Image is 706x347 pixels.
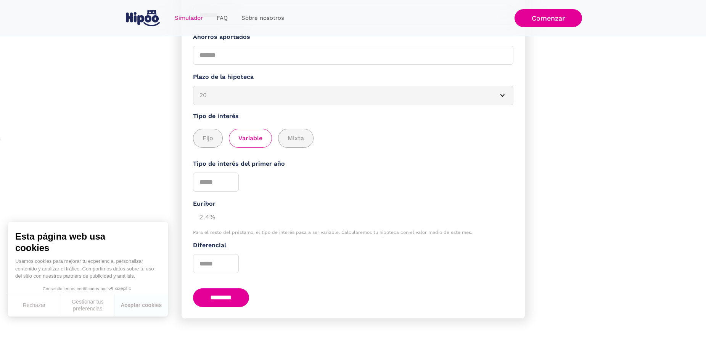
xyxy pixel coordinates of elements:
label: Tipo de interés [193,112,513,121]
div: 2.4% [193,209,513,224]
div: 20 [199,91,489,100]
a: home [124,7,162,29]
label: Diferencial [193,241,513,250]
div: Para el resto del préstamo, el tipo de interés pasa a ser variable. Calcularemos tu hipoteca con ... [193,230,513,235]
span: Fijo [203,134,213,143]
a: Comenzar [515,9,582,27]
div: Euríbor [193,199,513,209]
label: Ahorros aportados [193,32,513,42]
article: 20 [193,86,513,105]
span: Variable [238,134,262,143]
a: Sobre nosotros [235,11,291,26]
a: FAQ [210,11,235,26]
div: add_description_here [193,129,513,148]
a: Simulador [168,11,210,26]
label: Plazo de la hipoteca [193,72,513,82]
label: Tipo de interés del primer año [193,159,513,169]
span: Mixta [288,134,304,143]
